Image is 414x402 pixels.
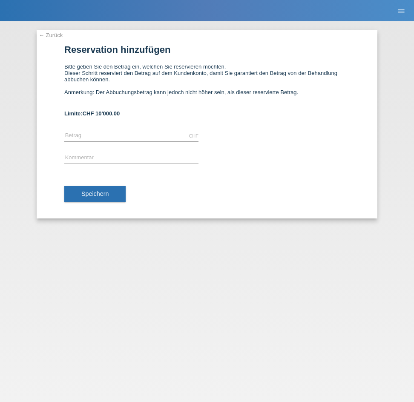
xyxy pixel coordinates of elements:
a: menu [393,8,410,13]
h1: Reservation hinzufügen [64,44,350,55]
b: Limite: [64,110,120,117]
a: ← Zurück [39,32,63,38]
button: Speichern [64,186,126,202]
div: Bitte geben Sie den Betrag ein, welchen Sie reservieren möchten. Dieser Schritt reserviert den Be... [64,63,350,102]
i: menu [397,7,405,15]
div: CHF [189,133,198,138]
span: Speichern [81,190,109,197]
span: CHF 10'000.00 [83,110,120,117]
